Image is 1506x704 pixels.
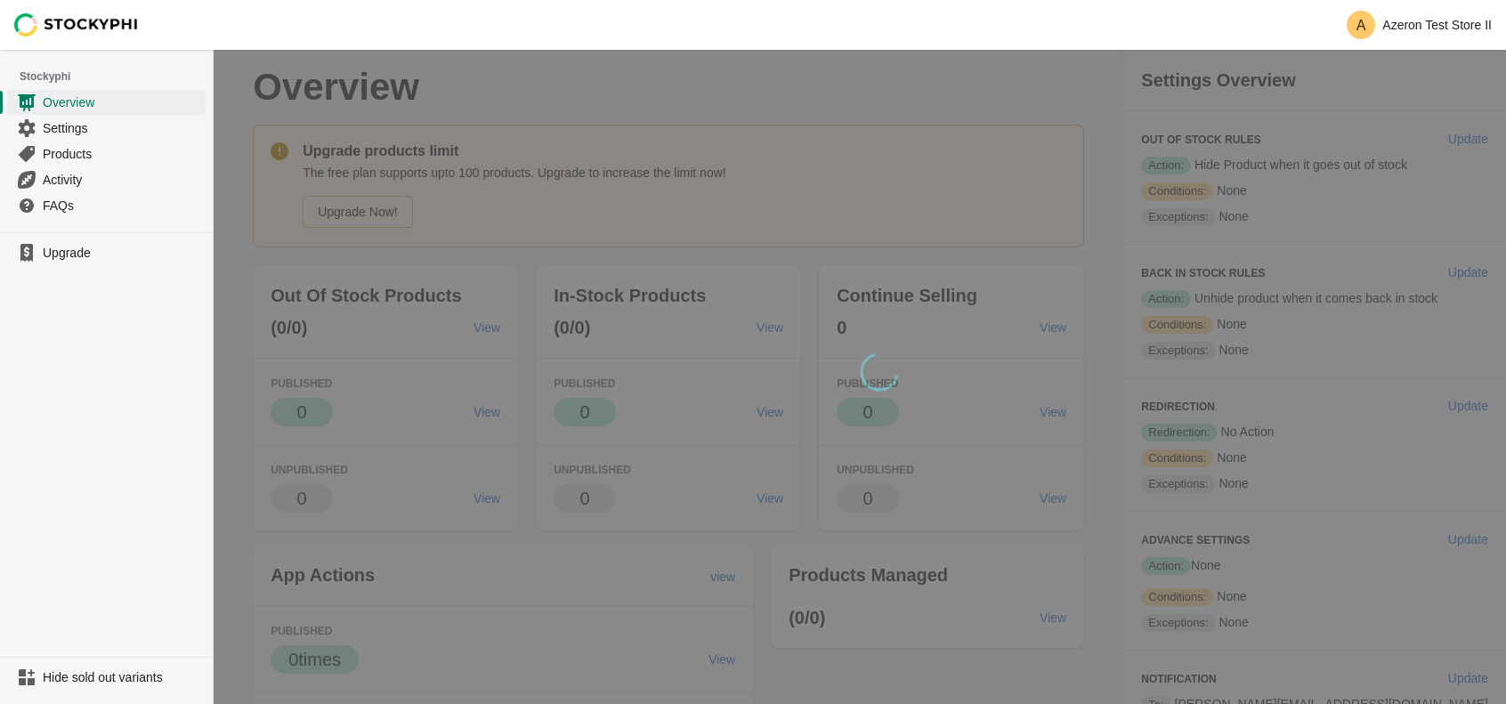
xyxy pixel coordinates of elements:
[43,119,202,137] span: Settings
[43,244,202,262] span: Upgrade
[43,171,202,189] span: Activity
[43,668,202,686] span: Hide sold out variants
[7,665,206,690] a: Hide sold out variants
[1347,11,1375,39] span: Avatar with initials A
[1340,7,1499,43] button: Avatar with initials AAzeron Test Store II
[43,93,202,111] span: Overview
[7,115,206,141] a: Settings
[1382,18,1492,32] p: Azeron Test Store II
[1356,18,1366,33] text: A
[43,145,202,163] span: Products
[7,192,206,218] a: FAQs
[7,240,206,265] a: Upgrade
[7,89,206,115] a: Overview
[43,197,202,214] span: FAQs
[14,13,139,36] img: Stockyphi
[7,166,206,192] a: Activity
[20,68,213,85] span: Stockyphi
[7,141,206,166] a: Products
